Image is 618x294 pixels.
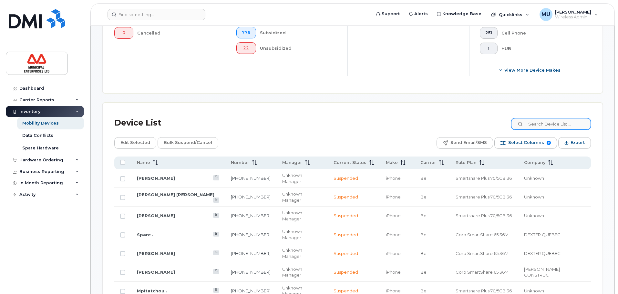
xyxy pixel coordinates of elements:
[501,27,581,39] div: Cell Phone
[456,251,509,256] span: Corp SmartShare 65 36M
[404,7,432,20] a: Alerts
[137,288,167,293] a: Mpitatchou .
[137,269,175,275] a: [PERSON_NAME]
[420,160,436,166] span: Carrier
[524,232,561,237] span: DEXTER QUEBEC
[442,11,481,17] span: Knowledge Base
[504,67,561,73] span: View More Device Makes
[456,194,512,199] span: Smartshare Plus 70/5GB 36
[114,137,156,149] button: Edit Selected
[334,160,366,166] span: Current Status
[456,288,512,293] span: Smartshare Plus 70/5GB 36
[524,160,545,166] span: Company
[420,232,428,237] span: Bell
[485,46,492,51] span: 1
[213,198,219,202] a: View Last Bill
[231,288,271,293] a: [PHONE_NUMBER]
[541,11,550,18] span: MU
[231,194,271,199] a: [PHONE_NUMBER]
[524,267,560,278] span: [PERSON_NAME] CONSTRUC
[547,141,551,145] span: 9
[386,232,401,237] span: iPhone
[108,9,205,20] input: Find something...
[213,232,219,237] a: View Last Bill
[260,27,337,38] div: Subsidized
[236,42,256,54] button: 22
[524,213,544,218] span: Unknown
[334,176,358,181] span: Suspended
[334,251,358,256] span: Suspended
[456,269,509,275] span: Corp SmartShare 65 36M
[114,115,161,131] div: Device List
[242,46,251,51] span: 22
[414,11,428,17] span: Alerts
[524,288,544,293] span: Unknown
[386,160,398,166] span: Make
[282,210,322,222] div: Unknown Manager
[158,137,218,149] button: Bulk Suspend/Cancel
[456,176,512,181] span: Smartshare Plus 70/5GB 36
[213,175,219,180] a: View Last Bill
[487,8,534,21] div: Quicklinks
[120,30,128,35] span: 0
[120,138,150,147] span: Edit Selected
[137,192,214,197] a: [PERSON_NAME] [PERSON_NAME]
[213,269,219,274] a: View Last Bill
[437,137,493,149] button: Send Email/SMS
[501,43,581,54] div: HUB
[137,160,150,166] span: Name
[450,138,487,147] span: Send Email/SMS
[334,288,358,293] span: Suspended
[242,30,251,35] span: 779
[480,65,581,76] button: View More Device Makes
[213,288,219,293] a: View Last Bill
[282,160,302,166] span: Manager
[386,269,401,275] span: iPhone
[260,42,337,54] div: Unsubsidized
[334,194,358,199] span: Suspended
[137,232,153,237] a: Spare .
[535,8,603,21] div: Matthew Uberoi
[480,27,498,39] button: 251
[386,176,401,181] span: iPhone
[456,232,509,237] span: Corp SmartShare 65 36M
[386,213,401,218] span: iPhone
[420,194,428,199] span: Bell
[420,176,428,181] span: Bell
[137,176,175,181] a: [PERSON_NAME]
[282,266,322,278] div: Unknown Manager
[213,250,219,255] a: View Last Bill
[456,160,477,166] span: Rate Plan
[231,269,271,275] a: [PHONE_NUMBER]
[499,12,522,17] span: Quicklinks
[372,7,404,20] a: Support
[114,27,133,39] button: 0
[282,247,322,259] div: Unknown Manager
[558,137,591,149] button: Export
[524,194,544,199] span: Unknown
[231,251,271,256] a: [PHONE_NUMBER]
[420,213,428,218] span: Bell
[524,251,561,256] span: DEXTER QUEBEC
[480,43,498,54] button: 1
[164,138,212,147] span: Bulk Suspend/Cancel
[334,269,358,275] span: Suspended
[282,172,322,184] div: Unknown Manager
[137,251,175,256] a: [PERSON_NAME]
[137,27,216,39] div: Cancelled
[282,228,322,240] div: Unknown Manager
[137,213,175,218] a: [PERSON_NAME]
[231,160,249,166] span: Number
[334,213,358,218] span: Suspended
[494,137,557,149] button: Select Columns 9
[485,30,492,35] span: 251
[420,251,428,256] span: Bell
[386,251,401,256] span: iPhone
[334,232,358,237] span: Suspended
[420,269,428,275] span: Bell
[231,232,271,237] a: [PHONE_NUMBER]
[524,176,544,181] span: Unknown
[456,213,512,218] span: Smartshare Plus 70/5GB 36
[382,11,400,17] span: Support
[231,176,271,181] a: [PHONE_NUMBER]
